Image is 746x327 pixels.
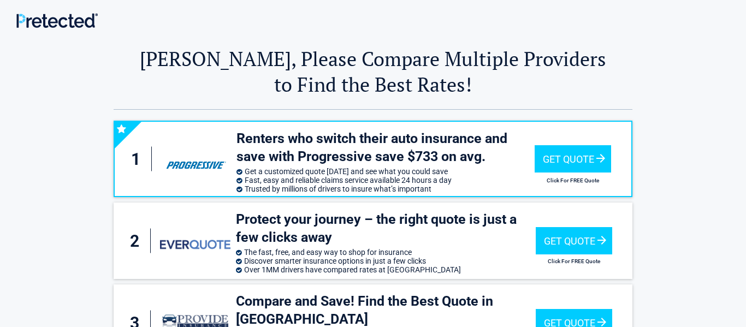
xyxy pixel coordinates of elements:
li: Get a customized quote [DATE] and see what you could save [236,167,535,176]
li: The fast, free, and easy way to shop for insurance [236,248,535,257]
h2: [PERSON_NAME], Please Compare Multiple Providers to Find the Best Rates! [114,46,632,97]
h2: Click For FREE Quote [535,177,611,183]
div: Get Quote [535,145,611,173]
img: everquote's logo [160,240,230,249]
img: Main Logo [16,13,98,28]
li: Fast, easy and reliable claims service available 24 hours a day [236,176,535,185]
h2: Click For FREE Quote [536,258,612,264]
div: 1 [126,147,152,171]
img: progressive's logo [161,142,231,176]
div: Get Quote [536,227,612,254]
h3: Renters who switch their auto insurance and save with Progressive save $733 on avg. [236,130,535,165]
h3: Protect your journey – the right quote is just a few clicks away [236,211,535,246]
li: Over 1MM drivers have compared rates at [GEOGRAPHIC_DATA] [236,265,535,274]
li: Discover smarter insurance options in just a few clicks [236,257,535,265]
li: Trusted by millions of drivers to insure what’s important [236,185,535,193]
div: 2 [125,229,151,253]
